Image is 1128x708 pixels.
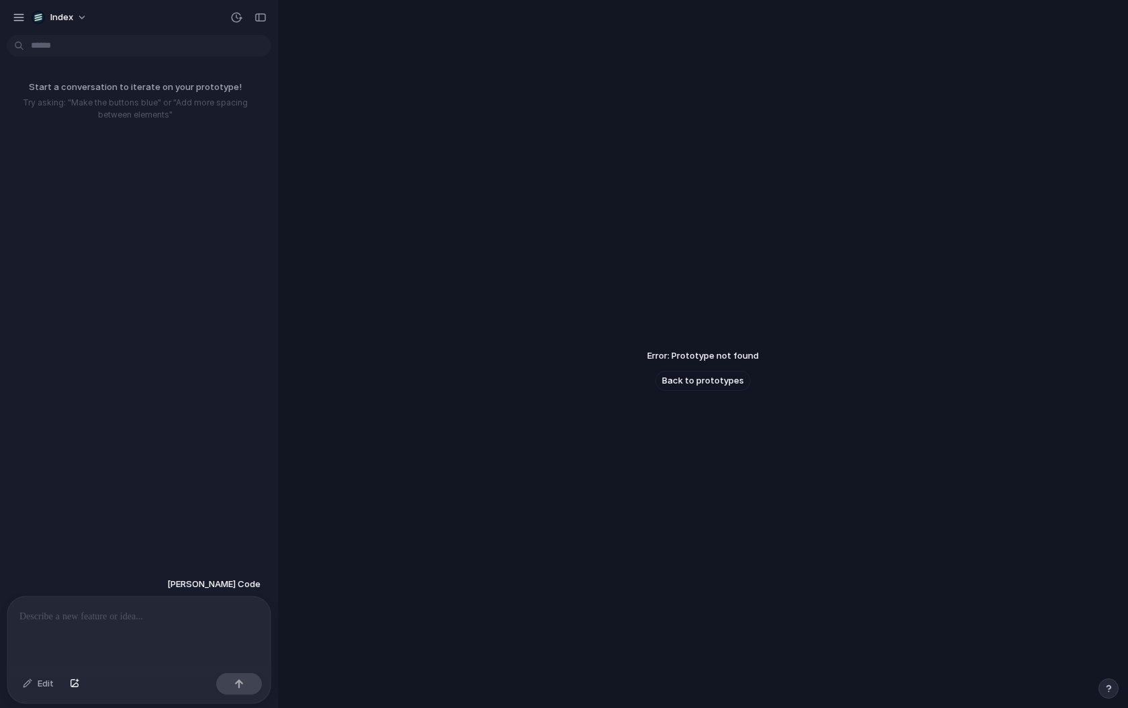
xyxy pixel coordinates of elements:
p: Start a conversation to iterate on your prototype! [5,81,265,94]
p: Try asking: "Make the buttons blue" or "Add more spacing between elements" [5,97,265,121]
button: [PERSON_NAME] Code [163,572,265,596]
span: Error: Prototype not found [647,349,759,363]
span: [PERSON_NAME] Code [167,578,261,591]
span: Index [50,11,73,24]
span: Back to prototypes [662,374,744,388]
button: Index [26,7,94,28]
a: Back to prototypes [655,371,751,391]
